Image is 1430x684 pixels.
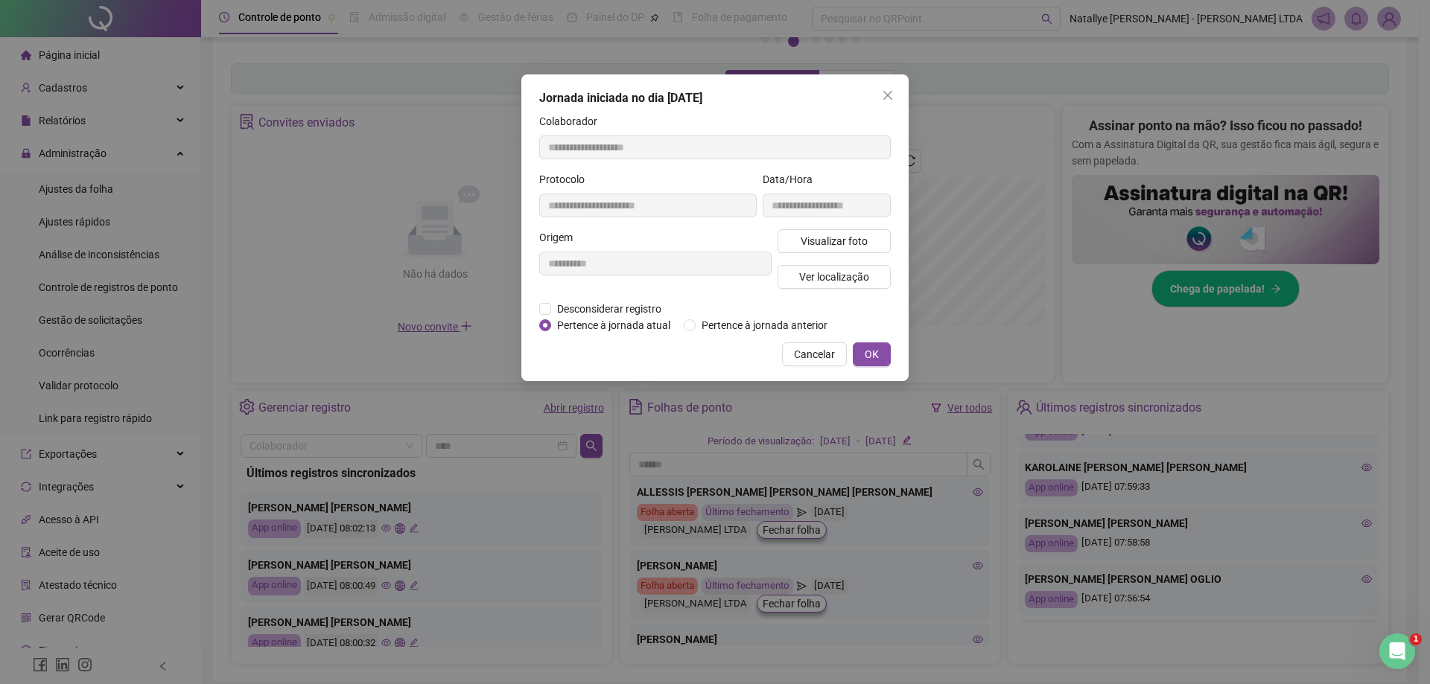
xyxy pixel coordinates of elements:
[696,317,833,333] span: Pertence à jornada anterior
[1410,633,1422,645] span: 1
[801,233,868,249] span: Visualizar foto
[782,342,847,366] button: Cancelar
[1379,633,1415,669] iframe: Intercom live chat
[539,229,582,246] label: Origem
[865,346,879,362] span: OK
[778,229,891,253] button: Visualizar foto
[882,89,894,101] span: close
[551,301,667,317] span: Desconsiderar registro
[539,89,891,107] div: Jornada iniciada no dia [DATE]
[794,346,835,362] span: Cancelar
[763,171,822,188] label: Data/Hora
[853,342,891,366] button: OK
[778,265,891,289] button: Ver localização
[539,113,607,130] label: Colaborador
[876,83,900,107] button: Close
[799,269,869,285] span: Ver localização
[539,171,594,188] label: Protocolo
[551,317,676,333] span: Pertence à jornada atual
